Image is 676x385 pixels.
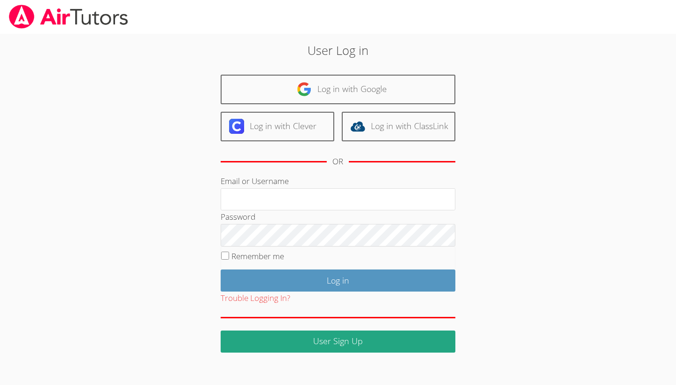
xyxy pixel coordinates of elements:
a: Log in with Google [221,75,455,104]
div: OR [332,155,343,169]
img: clever-logo-6eab21bc6e7a338710f1a6ff85c0baf02591cd810cc4098c63d3a4b26e2feb20.svg [229,119,244,134]
h2: User Log in [155,41,521,59]
label: Email or Username [221,176,289,186]
img: google-logo-50288ca7cdecda66e5e0955fdab243c47b7ad437acaf1139b6f446037453330a.svg [297,82,312,97]
input: Log in [221,269,455,292]
label: Password [221,211,255,222]
a: Log in with Clever [221,112,334,141]
button: Trouble Logging In? [221,292,290,305]
img: airtutors_banner-c4298cdbf04f3fff15de1276eac7730deb9818008684d7c2e4769d2f7ddbe033.png [8,5,129,29]
img: classlink-logo-d6bb404cc1216ec64c9a2012d9dc4662098be43eaf13dc465df04b49fa7ab582.svg [350,119,365,134]
label: Remember me [231,251,284,262]
a: Log in with ClassLink [342,112,455,141]
a: User Sign Up [221,331,455,353]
